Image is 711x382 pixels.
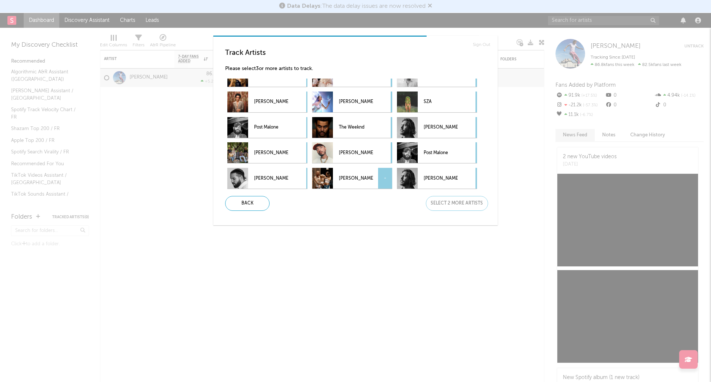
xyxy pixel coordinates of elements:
[424,94,458,110] p: SZA
[312,142,392,163] div: [PERSON_NAME]
[424,170,458,187] p: [PERSON_NAME]
[227,117,307,138] div: Post Malone
[254,94,288,110] p: [PERSON_NAME]
[339,170,373,187] p: [PERSON_NAME]
[312,117,392,138] div: The Weeknd
[397,117,477,138] div: [PERSON_NAME]
[424,119,458,136] p: [PERSON_NAME]
[227,168,307,189] div: [PERSON_NAME]
[225,64,492,73] p: Please select 3 or more artists to track.
[254,170,288,187] p: [PERSON_NAME]
[397,168,477,189] div: [PERSON_NAME]
[397,142,477,163] div: Post Malone
[225,49,492,57] h3: Track Artists
[473,40,490,49] a: Sign Out
[254,145,288,161] p: [PERSON_NAME]
[339,94,373,110] p: [PERSON_NAME]
[378,168,392,189] div: -
[312,168,392,189] div: [PERSON_NAME]-
[254,119,288,136] p: Post Malone
[339,119,373,136] p: The Weeknd
[225,196,270,211] div: Back
[339,145,373,161] p: [PERSON_NAME]
[424,145,458,161] p: Post Malone
[227,142,307,163] div: [PERSON_NAME]
[397,92,477,112] div: SZA
[312,92,392,112] div: [PERSON_NAME]
[227,92,307,112] div: [PERSON_NAME]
